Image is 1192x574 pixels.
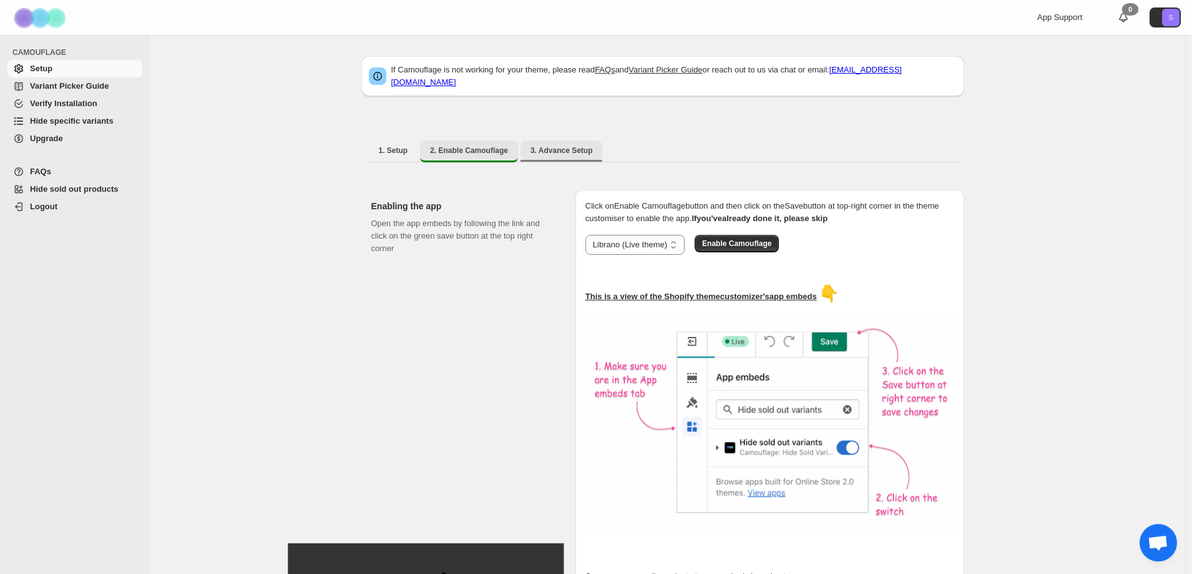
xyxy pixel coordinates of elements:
[30,99,97,108] span: Verify Installation
[1037,12,1082,22] span: App Support
[7,77,142,95] a: Variant Picker Guide
[595,65,615,74] a: FAQs
[691,214,828,223] b: If you've already done it, please skip
[695,235,779,252] button: Enable Camouflage
[1150,7,1181,27] button: Avatar with initials S
[7,112,142,130] a: Hide specific variants
[30,64,52,73] span: Setup
[12,47,144,57] span: CAMOUFLAGE
[430,146,508,156] span: 2. Enable Camouflage
[30,184,119,194] span: Hide sold out products
[30,81,109,91] span: Variant Picker Guide
[7,60,142,77] a: Setup
[371,200,555,212] h2: Enabling the app
[30,167,51,176] span: FAQs
[1122,3,1138,16] div: 0
[391,64,957,89] p: If Camouflage is not working for your theme, please read and or reach out to us via chat or email:
[702,239,771,249] span: Enable Camouflage
[30,134,63,143] span: Upgrade
[1162,9,1180,26] span: Avatar with initials S
[695,239,779,248] a: Enable Camouflage
[819,284,839,303] span: 👇
[7,181,142,198] a: Hide sold out products
[585,313,960,532] img: camouflage-enable
[379,146,408,156] span: 1. Setup
[7,198,142,215] a: Logout
[7,95,142,112] a: Verify Installation
[585,200,954,225] p: Click on Enable Camouflage button and then click on the Save button at top-right corner in the th...
[7,130,142,147] a: Upgrade
[628,65,702,74] a: Variant Picker Guide
[10,1,72,35] img: Camouflage
[1140,524,1177,562] a: Aprire la chat
[1168,14,1173,21] text: S
[7,163,142,181] a: FAQs
[1117,11,1130,24] a: 0
[585,292,817,301] u: This is a view of the Shopify theme customizer's app embeds
[30,202,57,211] span: Logout
[30,116,114,126] span: Hide specific variants
[530,146,593,156] span: 3. Advance Setup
